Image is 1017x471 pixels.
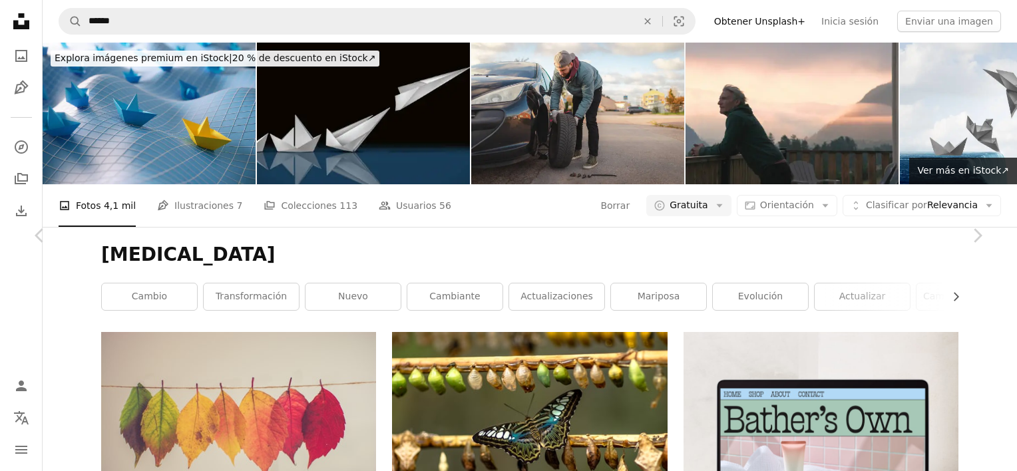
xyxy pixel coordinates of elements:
[236,198,242,213] span: 7
[59,9,82,34] button: Buscar en Unsplash
[8,43,35,69] a: Fotos
[937,172,1017,299] a: Siguiente
[157,184,242,227] a: Ilustraciones 7
[815,283,910,310] a: actualizar
[204,283,299,310] a: transformación
[55,53,232,63] span: Explora imágenes premium en iStock |
[471,43,684,184] img: Young man changing tires on his car in preparation for winter
[101,417,376,429] a: Decoración colgante Lear de colores variados
[101,243,958,267] h1: [MEDICAL_DATA]
[866,200,927,210] span: Clasificar por
[264,184,357,227] a: Colecciones 113
[8,166,35,192] a: Colecciones
[813,11,887,32] a: Inicia sesión
[305,283,401,310] a: Nuevo
[611,283,706,310] a: mariposa
[600,195,630,216] button: Borrar
[633,9,662,34] button: Borrar
[257,43,470,184] img: Éxito del desarrollo creativo
[646,195,731,216] button: Gratuita
[379,184,451,227] a: Usuarios 56
[737,195,837,216] button: Orientación
[8,373,35,399] a: Iniciar sesión / Registrarse
[407,283,503,310] a: cambiante
[43,43,387,75] a: Explora imágenes premium en iStock|20 % de descuento en iStock↗
[509,283,604,310] a: Actualizaciones
[8,134,35,160] a: Explorar
[59,8,696,35] form: Encuentra imágenes en todo el sitio
[897,11,1001,32] button: Enviar una imagen
[713,283,808,310] a: evolución
[909,158,1017,184] a: Ver más en iStock↗
[102,283,197,310] a: cambio
[670,199,708,212] span: Gratuita
[43,43,256,184] img: Concepto de liderazgo con barcos de papel
[339,198,357,213] span: 113
[916,283,1012,310] a: Cambios en la vida
[8,436,35,463] button: Menú
[55,53,375,63] span: 20 % de descuento en iStock ↗
[392,411,667,423] a: Mariposa azul y negra sobre palo marrón
[760,200,814,210] span: Orientación
[439,198,451,213] span: 56
[843,195,1001,216] button: Clasificar porRelevancia
[866,199,978,212] span: Relevancia
[917,165,1009,176] span: Ver más en iStock ↗
[8,404,35,431] button: Idioma
[663,9,695,34] button: Búsqueda visual
[686,43,899,184] img: Hombre maduro disfruta de la terraza de la cabaña
[706,11,813,32] a: Obtener Unsplash+
[8,75,35,101] a: Ilustraciones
